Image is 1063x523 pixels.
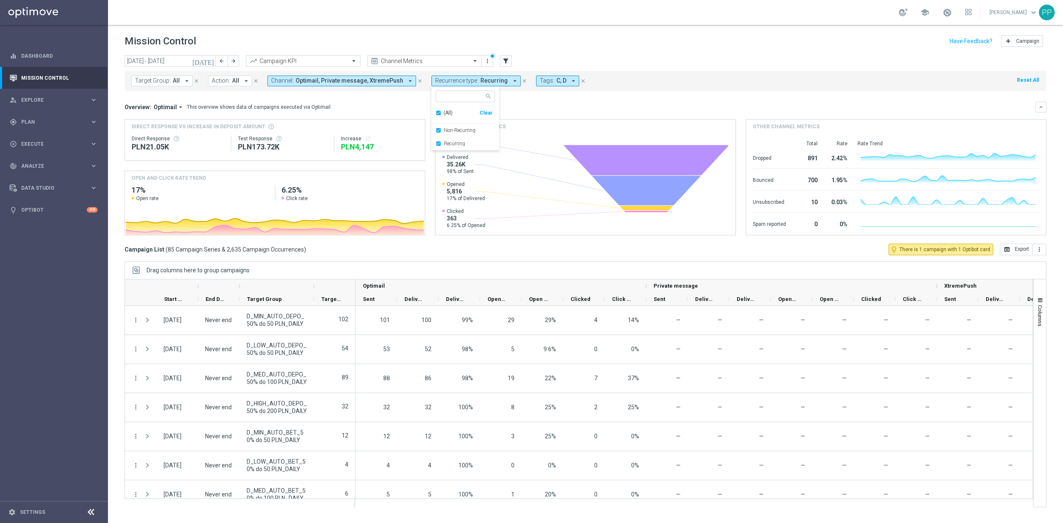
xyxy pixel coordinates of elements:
i: more_vert [132,433,140,440]
span: 12 [383,433,390,440]
i: close [580,78,586,84]
span: Click Rate = Clicked / Opened [631,433,639,440]
span: Open Rate = Opened / Delivered [842,404,847,411]
div: equalizer Dashboard [9,53,98,59]
button: more_vert [132,403,140,411]
div: PLN21,052 [132,142,224,152]
span: D_MIN_AUTO_BET_50% do 50 PLN_DAILY [247,429,307,444]
span: 35.26K [447,161,474,168]
div: 0 [796,217,818,230]
span: Sent [654,296,665,302]
div: PLN173,718 [238,142,327,152]
span: — [1008,317,1013,323]
div: Dashboard [10,45,98,67]
span: — [1008,375,1013,381]
i: keyboard_arrow_right [90,162,98,170]
i: equalizer [10,52,17,60]
div: 2.42% [828,151,847,164]
span: — [718,346,722,352]
span: Click Rate = Clicked / Opened [628,375,639,381]
span: ( [166,246,168,253]
div: play_circle_outline Execute keyboard_arrow_right [9,141,98,147]
div: lightbulb Optibot +10 [9,207,98,213]
i: keyboard_arrow_right [90,118,98,126]
span: Open Rate = Opened / Delivered [842,317,847,323]
button: open_in_browser Export [1000,244,1033,255]
span: C, D [556,77,566,84]
span: Delivery Rate = Delivered / Sent [759,317,764,323]
h4: OPEN AND CLICK RATE TREND [132,174,206,182]
span: 3 [511,433,514,440]
div: 20 Jan 2025, Monday [164,433,181,440]
i: keyboard_arrow_right [90,184,98,192]
div: gps_fixed Plan keyboard_arrow_right [9,119,98,125]
h2: 6.25% [282,185,418,195]
span: Opened [778,296,798,302]
h3: Campaign List [125,246,306,253]
i: more_vert [1036,246,1043,253]
span: 5 [511,346,514,352]
span: — [676,317,681,323]
button: more_vert [132,345,140,353]
span: — [967,375,971,381]
button: Tags: C, D arrow_drop_down [536,76,579,86]
div: PP [1039,5,1055,20]
span: Open Rate = Opened / Delivered [544,346,556,352]
button: close [252,76,260,86]
span: Open Rate = Opened / Delivered [545,433,556,440]
div: Never end [205,403,232,411]
span: keyboard_arrow_down [1029,8,1038,17]
span: Click Rate [903,296,923,302]
a: Mission Control [21,67,98,89]
span: Delivery Rate [737,296,757,302]
button: more_vert [132,316,140,324]
button: add Campaign [1001,35,1043,47]
i: arrow_forward [230,58,236,64]
div: Test Response [238,135,327,142]
i: close [253,78,259,84]
span: 363 [447,215,485,222]
i: more_vert [132,374,140,382]
button: close [416,76,424,86]
label: 89 [342,374,348,381]
ng-select: Campaign KPI [246,55,360,67]
button: keyboard_arrow_down [1036,102,1046,112]
span: 86 [425,375,431,381]
i: keyboard_arrow_right [90,96,98,104]
i: close [417,78,423,84]
span: Open Rate = Opened / Delivered [842,346,847,352]
span: Click Rate [612,296,632,302]
span: Opened [487,296,507,302]
i: close [193,78,199,84]
h2: 17% [132,185,268,195]
button: filter_alt [500,55,512,67]
button: more_vert [483,56,492,66]
div: 20 Jan 2025, Monday [164,316,181,324]
div: Execute [10,140,90,148]
span: 32 [425,404,431,411]
span: 6.25% of Opened [447,222,485,229]
div: This overview shows data of campaigns executed via Optimail [187,103,331,111]
span: Action: [212,77,230,84]
i: track_changes [10,162,17,170]
span: — [676,404,681,411]
button: Mission Control [9,75,98,81]
div: Non-Recurring [436,124,495,137]
span: Open rate [136,195,159,202]
span: D_MED_AUTO_DEPO_50% do 100 PLN_DAILY [247,371,307,386]
div: Analyze [10,162,90,170]
span: — [884,404,888,411]
button: arrow_back [216,55,228,67]
div: Never end [205,433,232,440]
span: Optimail [363,283,385,289]
i: filter_alt [502,57,509,65]
span: — [1008,404,1013,411]
div: Increase [341,135,418,142]
div: Rate [828,140,847,147]
span: Click Rate = Clicked / Opened [631,346,639,352]
i: arrow_drop_down [511,77,519,85]
i: open_in_browser [1004,246,1010,253]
